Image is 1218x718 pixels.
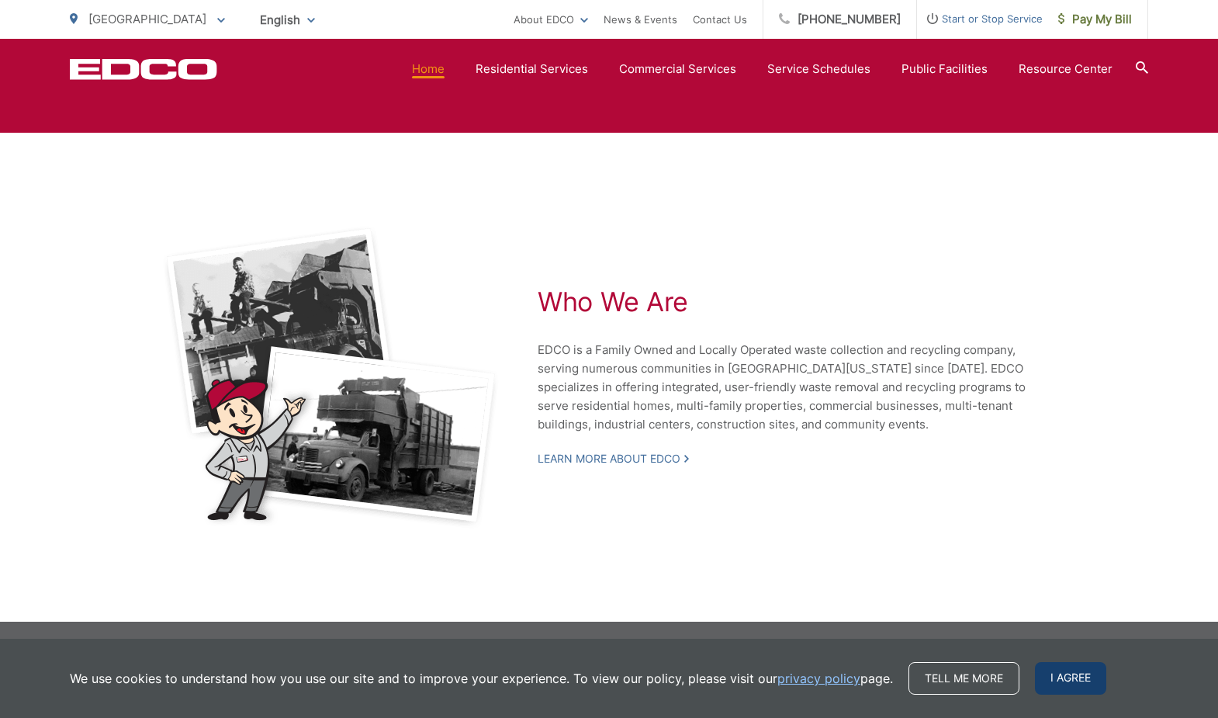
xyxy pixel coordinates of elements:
span: I agree [1035,662,1106,695]
a: privacy policy [777,669,860,688]
p: EDCO is a Family Owned and Locally Operated waste collection and recycling company, serving numer... [538,341,1057,434]
p: We use cookies to understand how you use our site and to improve your experience. To view our pol... [70,669,893,688]
img: Black and white photos of early garbage trucks [163,226,499,529]
a: Resource Center [1019,60,1112,78]
a: Home [412,60,445,78]
h2: Who We Are [538,286,1057,317]
a: Service Schedules [767,60,870,78]
a: About EDCO [514,10,588,29]
a: Learn More About EDCO [538,452,689,466]
a: Contact Us [693,10,747,29]
a: Tell me more [908,662,1019,695]
a: Residential Services [476,60,588,78]
a: EDCD logo. Return to the homepage. [70,58,217,80]
a: News & Events [604,10,677,29]
a: Commercial Services [619,60,736,78]
a: Public Facilities [901,60,988,78]
span: [GEOGRAPHIC_DATA] [88,12,206,26]
span: Pay My Bill [1058,10,1132,29]
span: English [248,6,327,33]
